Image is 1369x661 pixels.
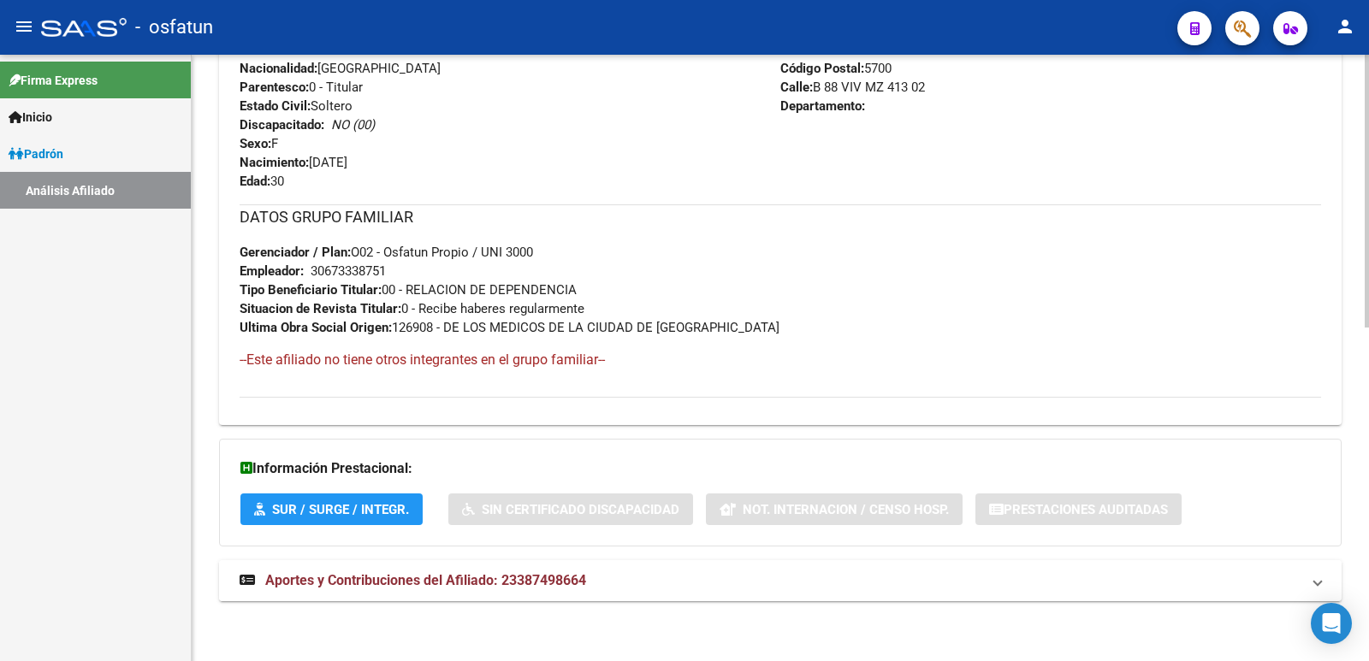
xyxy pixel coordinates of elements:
strong: Calle: [780,80,813,95]
h3: Información Prestacional: [240,457,1320,481]
span: SUR / SURGE / INTEGR. [272,502,409,517]
strong: Nacionalidad: [240,61,317,76]
strong: Discapacitado: [240,117,324,133]
mat-expansion-panel-header: Aportes y Contribuciones del Afiliado: 23387498664 [219,560,1342,601]
button: Not. Internacion / Censo Hosp. [706,493,963,525]
span: [GEOGRAPHIC_DATA] [240,61,441,76]
strong: Código Postal: [780,61,864,76]
strong: Tipo Beneficiario Titular: [240,282,382,298]
strong: Edad: [240,174,270,189]
strong: Localidad: [780,42,839,57]
div: 30673338751 [311,262,386,280]
span: Aportes y Contribuciones del Afiliado: 23387498664 [265,572,586,588]
span: Soltero [240,98,353,114]
span: 30 [240,174,284,189]
span: O02 - Osfatun Propio / UNI 3000 [240,245,533,260]
span: Firma Express [9,71,98,90]
span: F [240,136,278,151]
mat-icon: person [1335,16,1355,37]
strong: Nacimiento: [240,155,309,170]
button: SUR / SURGE / INTEGR. [240,493,423,525]
span: Prestaciones Auditadas [1004,502,1168,517]
strong: Departamento: [780,98,865,114]
strong: Ultima Obra Social Origen: [240,320,392,335]
h4: --Este afiliado no tiene otros integrantes en el grupo familiar-- [240,351,1321,369]
span: [DATE] [240,155,347,170]
span: Inicio [9,108,52,127]
span: 126908 - DE LOS MEDICOS DE LA CIUDAD DE [GEOGRAPHIC_DATA] [240,320,779,335]
span: Sin Certificado Discapacidad [482,502,679,517]
span: B 88 VIV MZ 413 02 [780,80,925,95]
span: SAN LUIS [780,42,894,57]
span: 00 - RELACION DE DEPENDENCIA [240,282,577,298]
span: 5700 [780,61,892,76]
span: DU - DOCUMENTO UNICO 38749866 [240,42,514,57]
strong: Sexo: [240,136,271,151]
button: Prestaciones Auditadas [975,493,1182,525]
span: Padrón [9,145,63,163]
mat-icon: menu [14,16,34,37]
strong: Estado Civil: [240,98,311,114]
div: Open Intercom Messenger [1311,603,1352,644]
strong: Parentesco: [240,80,309,95]
i: NO (00) [331,117,375,133]
strong: Empleador: [240,263,304,279]
span: 0 - Recibe haberes regularmente [240,301,584,316]
span: Not. Internacion / Censo Hosp. [743,502,949,517]
span: - osfatun [135,9,213,46]
strong: Gerenciador / Plan: [240,245,351,260]
strong: Situacion de Revista Titular: [240,301,401,316]
button: Sin Certificado Discapacidad [448,493,693,525]
span: 0 - Titular [240,80,363,95]
h3: DATOS GRUPO FAMILIAR [240,205,1321,229]
strong: Documento: [240,42,308,57]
